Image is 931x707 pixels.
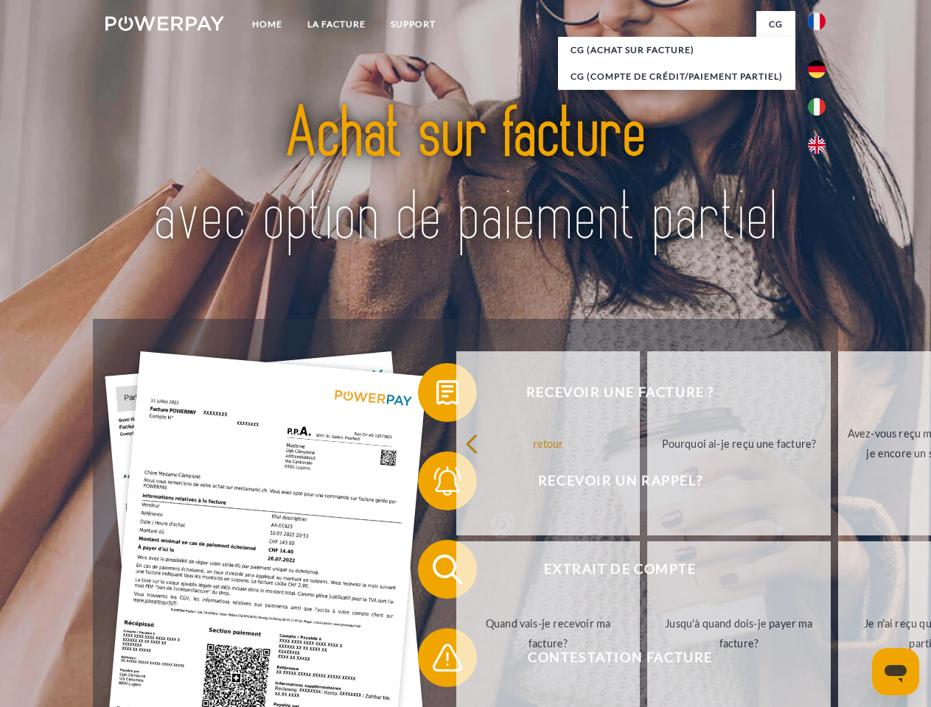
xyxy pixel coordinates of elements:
[429,551,466,588] img: qb_search.svg
[808,60,826,78] img: de
[808,98,826,116] img: it
[141,71,790,282] img: title-powerpay_fr.svg
[429,639,466,676] img: qb_warning.svg
[872,648,919,695] iframe: Bouton de lancement de la fenêtre de messagerie
[756,11,795,38] a: CG
[429,462,466,499] img: qb_bell.svg
[465,613,631,653] div: Quand vais-je recevoir ma facture?
[418,363,801,422] button: Recevoir une facture ?
[429,374,466,411] img: qb_bill.svg
[808,136,826,154] img: en
[558,63,795,90] a: CG (Compte de crédit/paiement partiel)
[656,433,822,453] div: Pourquoi ai-je reçu une facture?
[105,16,224,31] img: logo-powerpay-white.svg
[418,540,801,599] button: Extrait de compte
[295,11,378,38] a: LA FACTURE
[378,11,448,38] a: Support
[418,628,801,687] button: Contestation Facture
[656,613,822,653] div: Jusqu'à quand dois-je payer ma facture?
[418,451,801,510] button: Recevoir un rappel?
[558,37,795,63] a: CG (achat sur facture)
[465,433,631,453] div: retour
[240,11,295,38] a: Home
[808,13,826,30] img: fr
